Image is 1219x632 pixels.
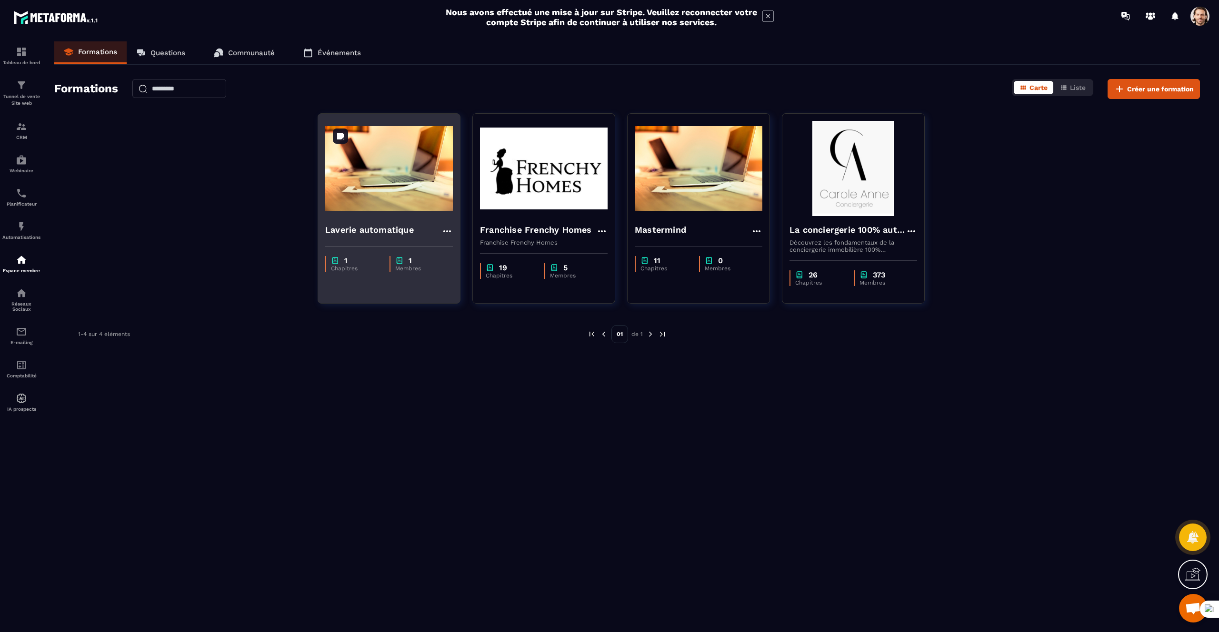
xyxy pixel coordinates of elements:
[445,7,758,27] h2: Nous avons effectué une mise à jour sur Stripe. Veuillez reconnecter votre compte Stripe afin de ...
[789,223,906,237] h4: La conciergerie 100% automatisée
[78,331,130,337] p: 1-4 sur 4 éléments
[631,330,643,338] p: de 1
[16,393,27,404] img: automations
[782,113,937,316] a: formation-backgroundLa conciergerie 100% automatiséeDécouvrez les fondamentaux de la conciergerie...
[16,79,27,91] img: formation
[2,301,40,312] p: Réseaux Sociaux
[16,359,27,371] img: accountant
[2,60,40,65] p: Tableau de bord
[2,201,40,207] p: Planificateur
[1179,594,1208,622] div: Mở cuộc trò chuyện
[859,270,868,279] img: chapter
[2,39,40,72] a: formationformationTableau de bord
[550,272,598,279] p: Membres
[658,330,667,338] img: next
[2,214,40,247] a: automationsautomationsAutomatisations
[705,265,753,272] p: Membres
[1029,84,1048,91] span: Carte
[13,9,99,26] img: logo
[16,46,27,58] img: formation
[2,114,40,147] a: formationformationCRM
[2,180,40,214] a: schedulerschedulerPlanificateur
[563,263,568,272] p: 5
[627,113,782,316] a: formation-backgroundMastermindchapter11Chapitreschapter0Membres
[78,48,117,56] p: Formations
[2,235,40,240] p: Automatisations
[873,270,885,279] p: 373
[635,121,762,216] img: formation-background
[16,188,27,199] img: scheduler
[2,147,40,180] a: automationsautomationsWebinaire
[204,41,284,64] a: Communauté
[2,352,40,385] a: accountantaccountantComptabilité
[294,41,370,64] a: Événements
[344,256,348,265] p: 1
[331,265,380,272] p: Chapitres
[2,373,40,378] p: Comptabilité
[705,256,713,265] img: chapter
[2,135,40,140] p: CRM
[550,263,559,272] img: chapter
[640,265,689,272] p: Chapitres
[718,256,723,265] p: 0
[409,256,412,265] p: 1
[611,325,628,343] p: 01
[789,239,917,253] p: Découvrez les fondamentaux de la conciergerie immobilière 100% automatisée. Cette formation est c...
[1070,84,1086,91] span: Liste
[54,79,118,99] h2: Formations
[395,265,443,272] p: Membres
[150,49,185,57] p: Questions
[16,254,27,266] img: automations
[480,223,592,237] h4: Franchise Frenchy Homes
[2,247,40,280] a: automationsautomationsEspace membre
[1127,84,1194,94] span: Créer une formation
[795,270,804,279] img: chapter
[325,121,453,216] img: formation-background
[646,330,655,338] img: next
[325,223,414,237] h4: Laverie automatique
[318,113,472,316] a: formation-backgroundLaverie automatiquechapter1Chapitreschapter1Membres
[588,330,596,338] img: prev
[859,279,908,286] p: Membres
[2,340,40,345] p: E-mailing
[127,41,195,64] a: Questions
[600,330,608,338] img: prev
[2,268,40,273] p: Espace membre
[480,121,608,216] img: formation-background
[486,263,494,272] img: chapter
[16,121,27,132] img: formation
[331,256,340,265] img: chapter
[16,287,27,299] img: social-network
[54,41,127,64] a: Formations
[640,256,649,265] img: chapter
[635,223,686,237] h4: Mastermind
[1014,81,1053,94] button: Carte
[2,319,40,352] a: emailemailE-mailing
[16,326,27,337] img: email
[2,72,40,114] a: formationformationTunnel de vente Site web
[318,49,361,57] p: Événements
[1054,81,1091,94] button: Liste
[2,168,40,173] p: Webinaire
[16,154,27,166] img: automations
[2,280,40,319] a: social-networksocial-networkRéseaux Sociaux
[499,263,507,272] p: 19
[1108,79,1200,99] button: Créer une formation
[2,406,40,412] p: IA prospects
[228,49,275,57] p: Communauté
[472,113,627,316] a: formation-backgroundFranchise Frenchy HomesFranchise Frenchy Homeschapter19Chapitreschapter5Membres
[480,239,608,246] p: Franchise Frenchy Homes
[486,272,535,279] p: Chapitres
[654,256,660,265] p: 11
[16,221,27,232] img: automations
[395,256,404,265] img: chapter
[789,121,917,216] img: formation-background
[809,270,818,279] p: 26
[2,93,40,107] p: Tunnel de vente Site web
[795,279,844,286] p: Chapitres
